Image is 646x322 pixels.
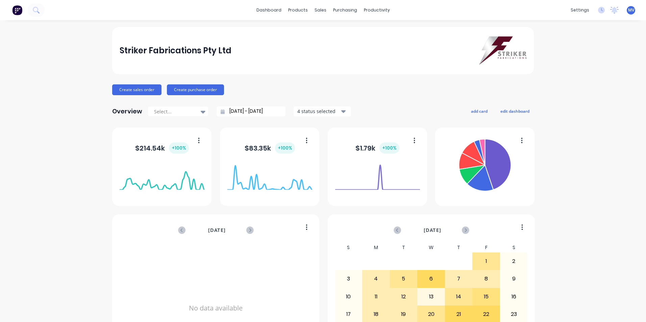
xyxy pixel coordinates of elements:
div: 12 [390,288,417,305]
div: S [500,243,528,252]
div: $ 214.54k [135,142,189,154]
div: T [445,243,473,252]
div: 11 [363,288,390,305]
div: purchasing [330,5,361,15]
div: products [285,5,311,15]
img: Factory [12,5,22,15]
div: Overview [112,105,142,118]
button: 4 status selected [294,106,351,116]
div: S [335,243,363,252]
div: 15 [473,288,500,305]
div: 4 status selected [297,108,340,115]
div: 3 [335,270,362,287]
button: Create sales order [112,84,161,95]
div: 1 [473,253,500,270]
div: 7 [445,270,472,287]
div: F [472,243,500,252]
span: [DATE] [208,226,226,234]
span: [DATE] [424,226,441,234]
div: sales [311,5,330,15]
div: 9 [500,270,527,287]
div: $ 1.79k [355,142,399,154]
div: productivity [361,5,393,15]
div: M [362,243,390,252]
div: Striker Fabrications Pty Ltd [120,44,231,57]
div: 4 [363,270,390,287]
div: 5 [390,270,417,287]
div: $ 83.35k [245,142,295,154]
a: dashboard [253,5,285,15]
div: T [390,243,418,252]
img: Striker Fabrications Pty Ltd [479,36,526,65]
div: 6 [418,270,445,287]
div: + 100 % [275,142,295,154]
div: + 100 % [169,142,189,154]
div: 14 [445,288,472,305]
button: edit dashboard [496,107,534,115]
div: 8 [473,270,500,287]
div: 2 [500,253,527,270]
span: MV [628,7,634,13]
div: 13 [418,288,445,305]
button: add card [467,107,492,115]
div: 16 [500,288,527,305]
div: settings [567,5,593,15]
button: Create purchase order [167,84,224,95]
div: + 100 % [379,142,399,154]
div: W [417,243,445,252]
div: 10 [335,288,362,305]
